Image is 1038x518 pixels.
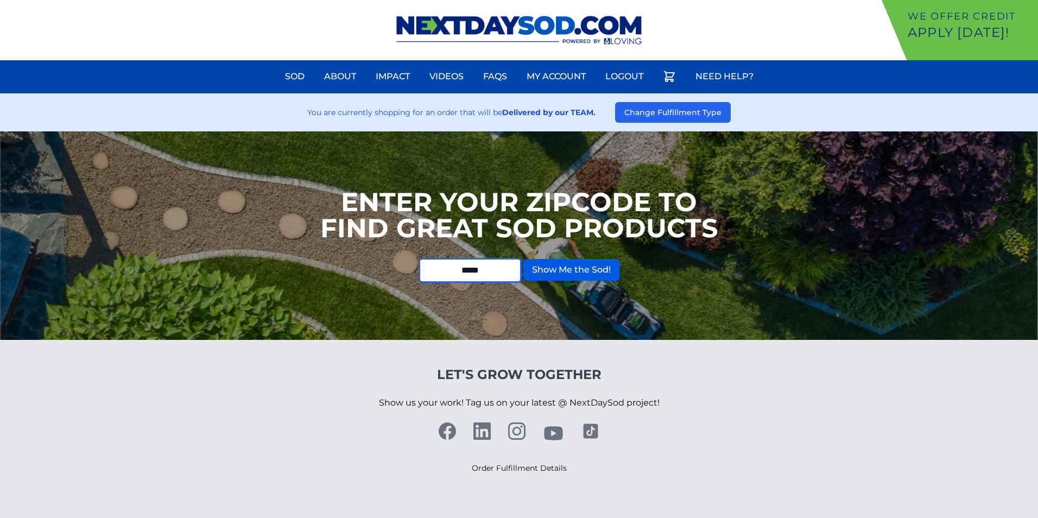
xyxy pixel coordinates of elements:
p: Show us your work! Tag us on your latest @ NextDaySod project! [379,383,660,422]
a: Sod [279,64,311,90]
strong: Delivered by our TEAM. [502,108,596,117]
a: Videos [423,64,470,90]
a: Order Fulfillment Details [472,463,567,473]
a: Impact [369,64,416,90]
a: About [318,64,363,90]
p: We offer Credit [908,9,1034,24]
a: Need Help? [689,64,760,90]
p: Apply [DATE]! [908,24,1034,41]
a: My Account [520,64,592,90]
a: FAQs [477,64,514,90]
button: Show Me the Sod! [523,259,619,281]
h1: Enter your Zipcode to Find Great Sod Products [320,189,718,241]
h4: Let's Grow Together [379,366,660,383]
a: Logout [599,64,650,90]
button: Change Fulfillment Type [615,102,731,123]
